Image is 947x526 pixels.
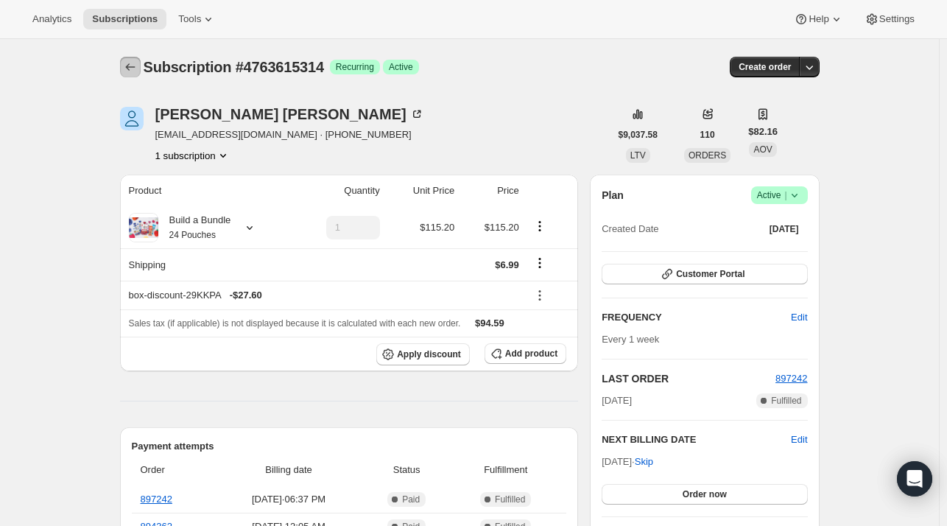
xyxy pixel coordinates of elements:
span: [DATE] [770,223,799,235]
span: Every 1 week [602,334,659,345]
button: Product actions [155,148,230,163]
th: Order [132,454,214,486]
span: $6.99 [495,259,519,270]
span: Status [368,463,445,477]
span: [DATE] [602,393,632,408]
h2: FREQUENCY [602,310,791,325]
button: Edit [782,306,816,329]
button: Edit [791,432,807,447]
span: Recurring [336,61,374,73]
span: ORDERS [689,150,726,161]
span: [DATE] · [602,456,653,467]
h2: Plan [602,188,624,203]
span: Settings [879,13,915,25]
button: Customer Portal [602,264,807,284]
button: Subscriptions [120,57,141,77]
span: Apply discount [397,348,461,360]
button: Apply discount [376,343,470,365]
div: box-discount-29KKPA [129,288,519,303]
span: Fulfillment [454,463,557,477]
span: Fulfilled [495,494,525,505]
th: Price [459,175,524,207]
span: $115.20 [485,222,519,233]
h2: NEXT BILLING DATE [602,432,791,447]
button: $9,037.58 [610,125,666,145]
th: Shipping [120,248,292,281]
span: Subscription #4763615314 [144,59,324,75]
span: Tools [178,13,201,25]
span: Create order [739,61,791,73]
button: Subscriptions [83,9,166,29]
button: 110 [691,125,724,145]
span: AOV [753,144,772,155]
button: Shipping actions [528,255,552,271]
span: Add product [505,348,557,360]
span: Created Date [602,222,658,236]
span: Sales tax (if applicable) is not displayed because it is calculated with each new order. [129,318,461,329]
span: Desiree Westfall [120,107,144,130]
a: 897242 [141,494,172,505]
span: [EMAIL_ADDRESS][DOMAIN_NAME] · [PHONE_NUMBER] [155,127,424,142]
span: Active [757,188,802,203]
th: Quantity [291,175,384,207]
span: Customer Portal [676,268,744,280]
button: Help [785,9,852,29]
button: Settings [856,9,923,29]
span: Edit [791,310,807,325]
span: $9,037.58 [619,129,658,141]
span: 110 [700,129,715,141]
th: Product [120,175,292,207]
button: Add product [485,343,566,364]
a: 897242 [775,373,807,384]
h2: Payment attempts [132,439,567,454]
span: Paid [402,494,420,505]
span: $115.20 [420,222,454,233]
h2: LAST ORDER [602,371,775,386]
span: $94.59 [475,318,504,329]
span: Skip [635,455,653,469]
span: | [784,189,786,201]
span: Subscriptions [92,13,158,25]
div: Build a Bundle [158,213,231,242]
button: [DATE] [761,219,808,239]
span: Active [389,61,413,73]
span: - $27.60 [230,288,262,303]
small: 24 Pouches [169,230,216,240]
span: Order now [683,488,727,500]
button: Create order [730,57,800,77]
button: 897242 [775,371,807,386]
button: Analytics [24,9,80,29]
button: Order now [602,484,807,505]
span: Fulfilled [771,395,801,407]
span: Help [809,13,828,25]
span: Billing date [218,463,359,477]
span: [DATE] · 06:37 PM [218,492,359,507]
span: Analytics [32,13,71,25]
button: Skip [626,450,662,474]
th: Unit Price [384,175,460,207]
button: Tools [169,9,225,29]
span: $82.16 [748,125,778,139]
span: LTV [630,150,646,161]
div: [PERSON_NAME] [PERSON_NAME] [155,107,424,122]
div: Open Intercom Messenger [897,461,932,497]
button: Product actions [528,218,552,234]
